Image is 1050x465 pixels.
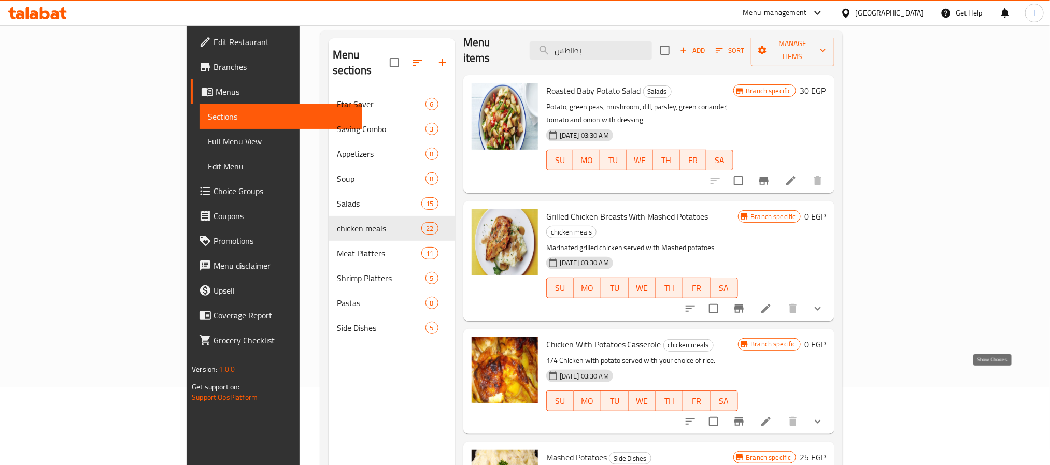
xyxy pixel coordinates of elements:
[805,296,830,321] button: show more
[546,354,738,367] p: 1/4 Chicken with potato served with your choice of rice.
[214,259,353,272] span: Menu disclaimer
[629,278,656,298] button: WE
[711,153,729,168] span: SA
[805,337,826,352] h6: 0 EGP
[706,150,733,170] button: SA
[337,247,422,259] div: Meat Platters
[425,98,438,110] div: items
[426,149,438,159] span: 8
[425,297,438,309] div: items
[200,104,362,129] a: Sections
[683,390,711,411] button: FR
[337,98,425,110] div: Ftar Saver
[747,339,800,349] span: Branch specific
[781,409,805,434] button: delete
[687,281,706,296] span: FR
[425,123,438,135] div: items
[191,228,362,253] a: Promotions
[643,85,672,98] div: Salads
[422,249,437,258] span: 11
[716,45,744,56] span: Sort
[329,241,455,266] div: Meat Platters11
[728,170,749,192] span: Select to update
[329,141,455,166] div: Appetizers8
[463,35,517,66] h2: Menu items
[329,216,455,241] div: chicken meals22
[192,380,239,394] span: Get support on:
[727,296,751,321] button: Branch-specific-item
[551,394,570,409] span: SU
[600,150,627,170] button: TU
[208,160,353,172] span: Edit Menu
[191,204,362,228] a: Coupons
[609,452,651,464] div: Side Dishes
[653,150,679,170] button: TH
[214,185,353,197] span: Choice Groups
[556,371,613,381] span: [DATE] 03:30 AM
[781,296,805,321] button: delete
[715,281,734,296] span: SA
[812,302,824,315] svg: Show Choices
[426,124,438,134] span: 3
[472,337,538,403] img: Chicken With Potatoes Casserole
[678,409,703,434] button: sort-choices
[422,224,437,234] span: 22
[192,362,217,376] span: Version:
[191,328,362,353] a: Grocery Checklist
[805,209,826,224] h6: 0 EGP
[743,7,807,19] div: Menu-management
[577,153,595,168] span: MO
[742,453,796,462] span: Branch specific
[678,45,706,56] span: Add
[747,212,800,222] span: Branch specific
[656,390,683,411] button: TH
[609,453,651,464] span: Side Dishes
[426,273,438,283] span: 5
[711,390,738,411] button: SA
[329,166,455,191] div: Soup8
[760,415,772,428] a: Edit menu item
[214,36,353,48] span: Edit Restaurant
[337,148,425,160] span: Appetizers
[426,298,438,308] span: 8
[676,42,709,59] span: Add item
[680,150,706,170] button: FR
[191,54,362,79] a: Branches
[208,110,353,123] span: Sections
[578,394,597,409] span: MO
[556,130,613,140] span: [DATE] 03:30 AM
[664,339,713,351] span: chicken meals
[426,174,438,184] span: 8
[546,100,733,126] p: Potato, green peas, mushroom, dill, parsley, green coriander, tomato and onion with dressing
[422,199,437,209] span: 15
[337,123,425,135] span: Saving Combo
[547,226,596,238] span: chicken meals
[751,34,834,66] button: Manage items
[472,83,538,150] img: Roasted Baby Potato Salad
[214,309,353,322] span: Coverage Report
[337,222,422,235] span: chicken meals
[426,323,438,333] span: 5
[805,409,830,434] button: show more
[191,30,362,54] a: Edit Restaurant
[329,92,455,117] div: Ftar Saver6
[546,278,574,298] button: SU
[751,168,776,193] button: Branch-specific-item
[742,86,796,96] span: Branch specific
[551,281,570,296] span: SU
[191,79,362,104] a: Menus
[703,411,725,432] span: Select to update
[214,235,353,247] span: Promotions
[644,85,671,97] span: Salads
[337,322,425,334] span: Side Dishes
[208,135,353,148] span: Full Menu View
[405,50,430,75] span: Sort sections
[654,39,676,61] span: Select section
[546,150,573,170] button: SU
[430,50,455,75] button: Add section
[191,278,362,303] a: Upsell
[546,449,607,465] span: Mashed Potatoes
[856,7,924,19] div: [GEOGRAPHIC_DATA]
